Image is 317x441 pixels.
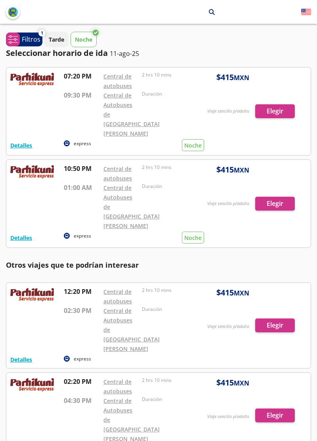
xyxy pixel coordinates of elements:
a: Central de Autobuses de [GEOGRAPHIC_DATA][PERSON_NAME] [103,307,160,353]
p: express [74,355,91,362]
a: Central de autobuses [103,378,132,395]
button: Detalles [10,234,32,242]
p: 11-ago-25 [110,49,139,58]
span: 1 [41,30,43,36]
button: back [6,5,20,19]
p: express [74,140,91,147]
p: Noche [75,35,92,44]
a: Central de autobuses [103,288,132,305]
p: Seleccionar horario de ida [6,47,108,59]
p: Otros viajes que te podrían interesar [6,260,311,270]
p: Cuatro Caminos [105,8,148,16]
button: Tarde [44,32,69,47]
button: Noche [71,32,97,47]
p: Filtros [22,35,40,44]
a: Central de Autobuses de [GEOGRAPHIC_DATA][PERSON_NAME] [103,92,160,137]
a: Central de autobuses [103,73,132,90]
a: Central de Autobuses de [GEOGRAPHIC_DATA][PERSON_NAME] [103,184,160,230]
button: English [301,7,311,17]
button: 1Filtros [6,33,42,46]
p: [PERSON_NAME] [158,8,203,16]
button: Detalles [10,141,32,150]
p: express [74,232,91,240]
a: Central de autobuses [103,165,132,182]
p: Tarde [49,35,64,44]
button: Detalles [10,355,32,364]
